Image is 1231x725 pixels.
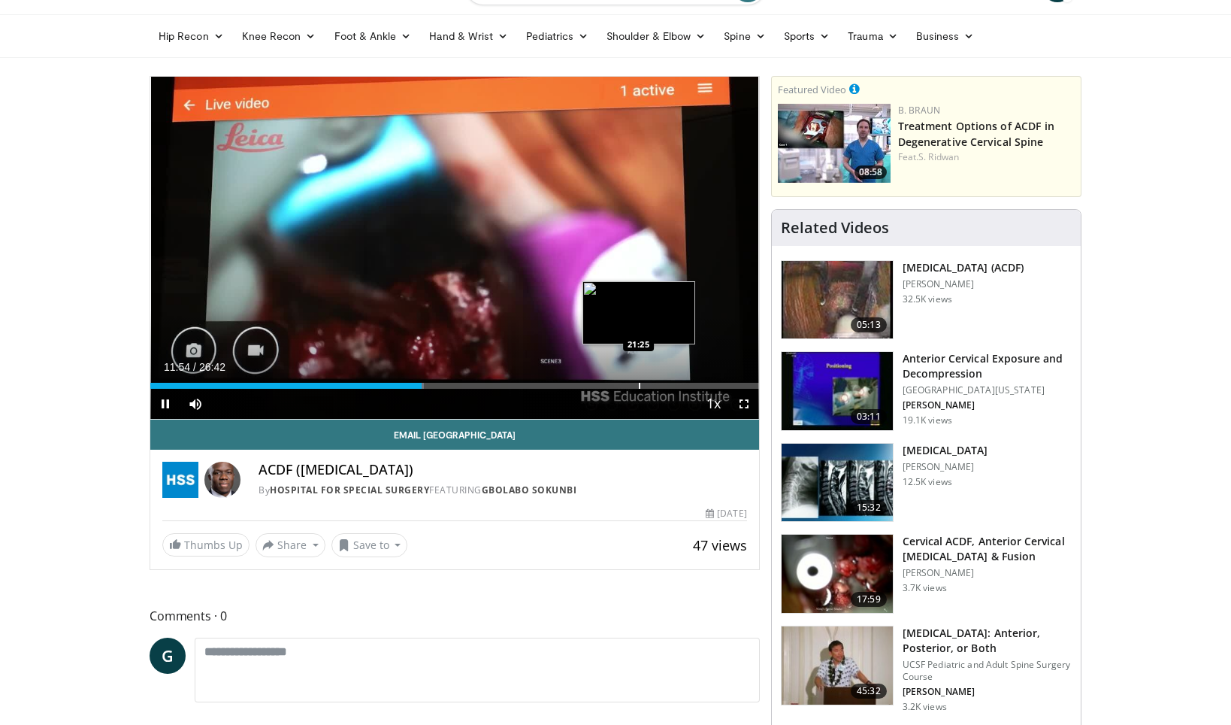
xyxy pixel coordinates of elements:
[839,21,907,51] a: Trauma
[851,684,887,699] span: 45:32
[903,461,988,473] p: [PERSON_NAME]
[781,219,889,237] h4: Related Videos
[782,352,893,430] img: 38786_0000_3.png.150x105_q85_crop-smart_upscale.jpg
[180,389,210,419] button: Mute
[903,701,947,713] p: 3.2K views
[150,383,759,389] div: Progress Bar
[903,414,952,426] p: 19.1K views
[259,484,747,497] div: By FEATURING
[150,21,233,51] a: Hip Recon
[162,462,198,498] img: Hospital for Special Surgery
[782,261,893,339] img: Dr_Ali_Bydon_Performs_An_ACDF_Procedure_100000624_3.jpg.150x105_q85_crop-smart_upscale.jpg
[782,444,893,522] img: dard_1.png.150x105_q85_crop-smart_upscale.jpg
[256,533,325,557] button: Share
[903,293,952,305] p: 32.5K views
[781,351,1072,431] a: 03:11 Anterior Cervical Exposure and Decompression [GEOGRAPHIC_DATA][US_STATE] [PERSON_NAME] 19.1...
[903,384,1072,396] p: [GEOGRAPHIC_DATA][US_STATE]
[851,592,887,607] span: 17:59
[193,361,196,373] span: /
[162,533,250,557] a: Thumbs Up
[851,409,887,424] span: 03:11
[729,389,759,419] button: Fullscreen
[781,534,1072,614] a: 17:59 Cervical ACDF, Anterior Cervical [MEDICAL_DATA] & Fusion [PERSON_NAME] 3.7K views
[778,104,891,183] img: 009a77ed-cfd7-46ce-89c5-e6e5196774e0.150x105_q85_crop-smart_upscale.jpg
[693,536,747,554] span: 47 views
[775,21,839,51] a: Sports
[903,659,1072,683] p: UCSF Pediatric and Adult Spine Surgery Course
[259,462,747,478] h4: ACDF ([MEDICAL_DATA])
[150,389,180,419] button: Pause
[164,361,190,373] span: 11:54
[597,21,715,51] a: Shoulder & Elbow
[903,260,1024,275] h3: [MEDICAL_DATA] (ACDF)
[782,535,893,613] img: 45d9052e-5211-4d55-8682-bdc6aa14d650.150x105_q85_crop-smart_upscale.jpg
[903,476,952,488] p: 12.5K views
[903,582,947,594] p: 3.7K views
[233,21,325,51] a: Knee Recon
[918,150,959,163] a: S. Ridwan
[903,534,1072,564] h3: Cervical ACDF, Anterior Cervical [MEDICAL_DATA] & Fusion
[903,351,1072,381] h3: Anterior Cervical Exposure and Decompression
[699,389,729,419] button: Playback Rate
[907,21,984,51] a: Business
[706,507,746,520] div: [DATE]
[778,104,891,183] a: 08:58
[150,77,759,420] video-js: Video Player
[903,399,1072,411] p: [PERSON_NAME]
[898,150,1075,164] div: Feat.
[204,462,240,498] img: Avatar
[903,686,1072,698] p: [PERSON_NAME]
[782,626,893,705] img: 39881e2b-1492-44db-9479-cec6abaf7e70.150x105_q85_crop-smart_upscale.jpg
[150,420,759,450] a: Email [GEOGRAPHIC_DATA]
[150,638,186,674] a: G
[903,278,1024,290] p: [PERSON_NAME]
[270,484,429,496] a: Hospital for Special Surgery
[903,626,1072,656] h3: [MEDICAL_DATA]: Anterior, Posterior, or Both
[325,21,421,51] a: Foot & Ankle
[150,606,760,626] span: Comments 0
[582,281,695,344] img: image.jpeg
[898,119,1055,149] a: Treatment Options of ACDF in Degenerative Cervical Spine
[781,260,1072,340] a: 05:13 [MEDICAL_DATA] (ACDF) [PERSON_NAME] 32.5K views
[898,104,940,117] a: B. Braun
[420,21,517,51] a: Hand & Wrist
[482,484,577,496] a: Gbolabo Sokunbi
[903,443,988,458] h3: [MEDICAL_DATA]
[715,21,774,51] a: Spine
[199,361,225,373] span: 26:42
[781,443,1072,523] a: 15:32 [MEDICAL_DATA] [PERSON_NAME] 12.5K views
[331,533,408,557] button: Save to
[778,83,846,96] small: Featured Video
[851,317,887,332] span: 05:13
[781,626,1072,713] a: 45:32 [MEDICAL_DATA]: Anterior, Posterior, or Both UCSF Pediatric and Adult Spine Surgery Course ...
[854,165,887,179] span: 08:58
[517,21,597,51] a: Pediatrics
[851,500,887,515] span: 15:32
[903,567,1072,579] p: [PERSON_NAME]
